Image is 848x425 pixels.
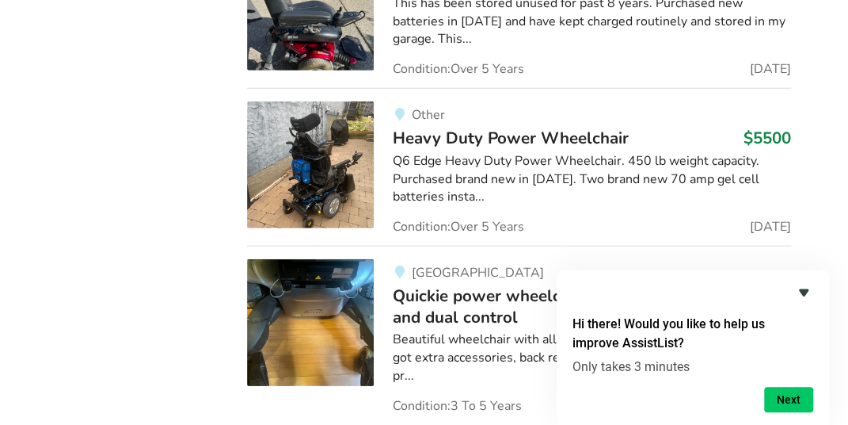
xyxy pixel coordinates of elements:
span: [GEOGRAPHIC_DATA] [411,264,543,281]
div: Q6 Edge Heavy Duty Power Wheelchair. 450 lb weight capacity. Purchased brand new in [DATE]. Two b... [393,152,791,207]
span: Condition: 3 To 5 Years [393,400,522,412]
button: Next question [764,387,813,412]
span: Other [411,106,444,124]
h3: $5500 [743,128,791,148]
span: Condition: Over 5 Years [393,220,524,233]
div: Beautiful wheelchair with all the bells and whistles and we’ve also got extra accessories, back r... [393,331,791,385]
img: mobility-quickie power wheelchair with roho cushion and dual control [247,259,374,386]
h2: Hi there! Would you like to help us improve AssistList? [572,315,813,353]
span: Heavy Duty Power Wheelchair [393,127,629,149]
p: Only takes 3 minutes [572,359,813,374]
a: mobility-quickie power wheelchair with roho cushion and dual control[GEOGRAPHIC_DATA]Quickie powe... [247,246,791,424]
span: [DATE] [750,220,791,233]
a: mobility-heavy duty power wheelchairOtherHeavy Duty Power Wheelchair$5500Q6 Edge Heavy Duty Power... [247,88,791,246]
span: Quickie power wheelchair with [PERSON_NAME] and dual control [393,285,765,327]
button: Hide survey [794,283,813,302]
img: mobility-heavy duty power wheelchair [247,101,374,228]
div: Hi there! Would you like to help us improve AssistList? [572,283,813,412]
span: [DATE] [750,63,791,75]
span: Condition: Over 5 Years [393,63,524,75]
